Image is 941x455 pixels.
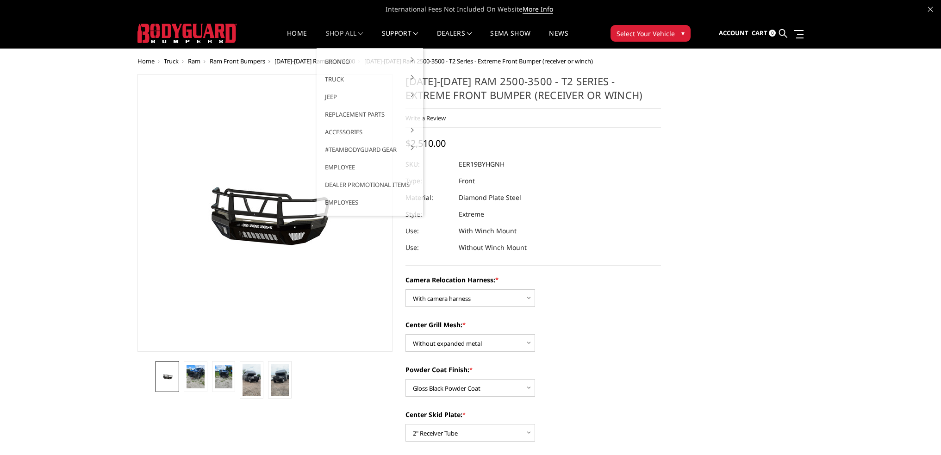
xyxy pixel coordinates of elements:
a: Ram Front Bumpers [210,57,265,65]
a: Home [137,57,155,65]
a: More Info [523,5,553,14]
img: BODYGUARD BUMPERS [137,24,237,43]
a: Write a Review [405,114,446,122]
dt: Style: [405,206,452,223]
a: Dealers [437,30,472,48]
a: News [549,30,568,48]
dd: With Winch Mount [459,223,517,239]
img: 2019-2025 Ram 2500-3500 - T2 Series - Extreme Front Bumper (receiver or winch) [215,365,233,389]
iframe: Chat Widget [895,411,941,455]
a: Dealer Promotional Items [320,176,419,193]
a: Employees [320,193,419,211]
span: Select Your Vehicle [617,29,675,38]
dt: Use: [405,239,452,256]
label: Center Skid Plate: [405,410,661,419]
a: Account [719,21,748,46]
span: $2,510.00 [405,137,446,150]
img: 2019-2025 Ram 2500-3500 - T2 Series - Extreme Front Bumper (receiver or winch) [243,364,261,396]
a: 2019-2025 Ram 2500-3500 - T2 Series - Extreme Front Bumper (receiver or winch) [137,74,393,352]
span: Account [719,29,748,37]
dt: Use: [405,223,452,239]
dd: Diamond Plate Steel [459,189,521,206]
span: [DATE]-[DATE] Ram 2500-3500 - T2 Series - Extreme Front Bumper (receiver or winch) [364,57,593,65]
a: Bronco [320,53,419,70]
dt: Type: [405,173,452,189]
button: Select Your Vehicle [611,25,691,42]
dd: Front [459,173,475,189]
a: #TeamBodyguard Gear [320,141,419,158]
label: Center Grill Mesh: [405,320,661,330]
a: shop all [326,30,363,48]
label: Powder Coat Finish: [405,365,661,374]
h1: [DATE]-[DATE] Ram 2500-3500 - T2 Series - Extreme Front Bumper (receiver or winch) [405,74,661,109]
dt: SKU: [405,156,452,173]
a: [DATE]-[DATE] Ram 2500/3500 [274,57,355,65]
a: Ram [188,57,200,65]
span: 0 [769,30,776,37]
a: SEMA Show [490,30,530,48]
a: Replacement Parts [320,106,419,123]
a: Employee [320,158,419,176]
a: Cart 0 [752,21,776,46]
a: Jeep [320,88,419,106]
img: 2019-2025 Ram 2500-3500 - T2 Series - Extreme Front Bumper (receiver or winch) [158,372,176,380]
span: Cart [752,29,767,37]
img: 2019-2025 Ram 2500-3500 - T2 Series - Extreme Front Bumper (receiver or winch) [271,364,289,396]
a: Accessories [320,123,419,141]
dd: EER19BYHGNH [459,156,505,173]
img: 2019-2025 Ram 2500-3500 - T2 Series - Extreme Front Bumper (receiver or winch) [187,365,205,389]
dt: Material: [405,189,452,206]
dd: Extreme [459,206,484,223]
a: Support [382,30,418,48]
dd: Without Winch Mount [459,239,527,256]
a: Truck [320,70,419,88]
span: ▾ [681,28,685,38]
a: Truck [164,57,179,65]
a: Home [287,30,307,48]
label: Camera Relocation Harness: [405,275,661,285]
